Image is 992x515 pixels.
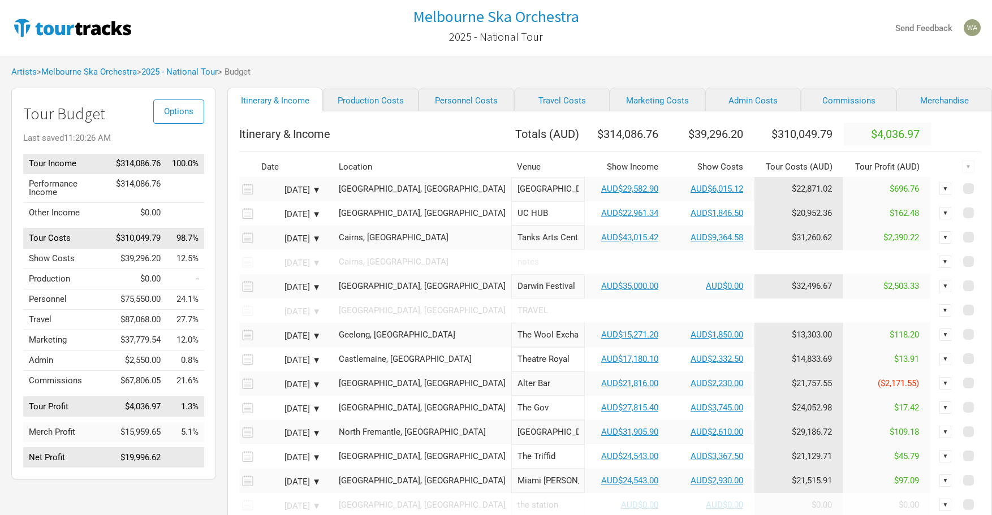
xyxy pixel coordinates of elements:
[166,396,204,417] td: Tour Profit as % of Tour Income
[339,209,506,218] div: Canberra, Australia
[939,426,952,438] div: ▼
[511,274,585,298] input: Darwin Festival
[258,186,321,194] div: [DATE] ▼
[11,16,133,39] img: TourTracks
[939,499,952,511] div: ▼
[511,123,585,145] th: Totals ( AUD )
[333,157,511,177] th: Location
[754,444,844,469] td: Tour Cost allocation from Production, Personnel, Travel, Marketing, Admin & Commissions
[939,304,951,317] div: ▼
[964,19,981,36] img: Wally
[601,475,658,486] a: AUD$24,543.00
[23,289,110,310] td: Personnel
[23,174,110,202] td: Performance Income
[878,378,919,388] span: ($2,171.55)
[339,404,506,412] div: Adelaide, Australia
[339,379,506,388] div: Hobart, Australia
[227,88,323,111] a: Itinerary & Income
[23,448,110,468] td: Net Profit
[754,420,844,444] td: Tour Cost allocation from Production, Personnel, Travel, Marketing, Admin & Commissions
[23,154,110,174] td: Tour Income
[110,422,166,442] td: $15,959.65
[137,68,218,76] span: >
[110,350,166,371] td: $2,550.00
[754,347,844,371] td: Tour Cost allocation from Production, Personnel, Travel, Marketing, Admin & Commissions
[23,228,110,249] td: Tour Costs
[601,403,658,413] a: AUD$27,815.40
[339,233,506,242] div: Cairns, Australia
[166,330,204,350] td: Marketing as % of Tour Income
[601,427,658,437] a: AUD$31,905.90
[601,330,658,340] a: AUD$15,271.20
[511,298,931,323] input: TRAVEL
[110,154,166,174] td: $314,086.76
[585,123,670,145] th: $314,086.76
[894,403,919,413] span: $17.42
[449,25,543,49] a: 2025 - National Tour
[11,67,37,77] a: Artists
[601,232,658,243] a: AUD$43,015.42
[110,330,166,350] td: $37,779.54
[110,269,166,289] td: $0.00
[339,452,506,461] div: Brisbane, Australia
[110,396,166,417] td: $4,036.97
[166,310,204,330] td: Travel as % of Tour Income
[670,123,754,145] th: $39,296.20
[258,308,321,316] div: [DATE] ▼
[939,474,952,487] div: ▼
[23,350,110,371] td: Admin
[754,323,844,347] td: Tour Cost allocation from Production, Personnel, Travel, Marketing, Admin & Commissions
[110,202,166,223] td: $0.00
[339,428,506,436] div: North Fremantle, Australia
[511,201,585,226] input: UC HUB
[511,177,585,201] input: Liberty Hall
[110,310,166,330] td: $87,068.00
[691,330,743,340] a: AUD$1,850.00
[258,429,321,438] div: [DATE] ▼
[691,232,743,243] a: AUD$9,364.58
[23,105,204,123] h1: Tour Budget
[890,184,919,194] span: $696.76
[939,401,952,414] div: ▼
[166,448,204,468] td: Net Profit as % of Tour Income
[166,269,204,289] td: Production as % of Tour Income
[691,378,743,388] a: AUD$2,230.00
[601,184,658,194] a: AUD$29,582.90
[895,23,952,33] strong: Send Feedback
[141,67,218,77] a: 2025 - National Tour
[218,68,251,76] span: > Budget
[621,500,658,510] a: AUD$0.00
[754,396,844,420] td: Tour Cost allocation from Production, Personnel, Travel, Marketing, Admin & Commissions
[754,123,844,145] th: $310,049.79
[939,207,952,219] div: ▼
[339,331,506,339] div: Geelong, Australia
[258,210,321,219] div: [DATE] ▼
[413,8,579,25] a: Melbourne Ska Orchestra
[256,157,329,177] th: Date
[601,451,658,461] a: AUD$24,543.00
[166,202,204,223] td: Other Income as % of Tour Income
[890,330,919,340] span: $118.20
[258,502,321,510] div: [DATE] ▼
[754,371,844,396] td: Tour Cost allocation from Production, Personnel, Travel, Marketing, Admin & Commissions
[890,208,919,218] span: $162.48
[511,371,585,396] input: Alter Bar
[894,354,919,364] span: $13.91
[258,235,321,243] div: [DATE] ▼
[896,88,992,111] a: Merchandise
[939,328,952,341] div: ▼
[166,174,204,202] td: Performance Income as % of Tour Income
[670,157,754,177] th: Show Costs
[339,282,506,291] div: Darwin, Australia
[939,377,952,390] div: ▼
[585,157,670,177] th: Show Income
[511,157,585,177] th: Venue
[23,330,110,350] td: Marketing
[166,371,204,391] td: Commissions as % of Tour Income
[894,451,919,461] span: $45.79
[23,269,110,289] td: Production
[339,306,506,315] div: Darwin, Australia
[511,323,585,347] input: The Wool Exchange
[801,88,896,111] a: Commissions
[258,380,321,389] div: [DATE] ▼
